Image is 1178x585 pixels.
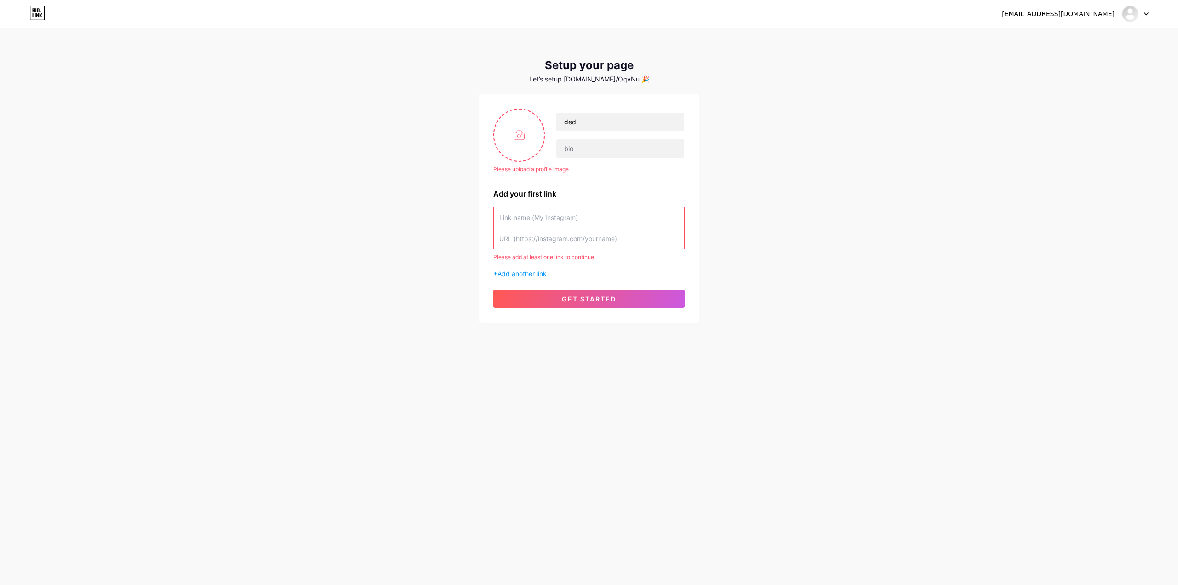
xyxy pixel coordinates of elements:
img: วิชญพงศ์ ดานุวงศ์พิทักษ์ [1121,5,1139,23]
div: Please add at least one link to continue [493,253,685,261]
div: Setup your page [479,59,699,72]
input: Link name (My Instagram) [499,207,679,228]
div: Add your first link [493,188,685,199]
div: Let’s setup [DOMAIN_NAME]/OqvNu 🎉 [479,75,699,83]
div: [EMAIL_ADDRESS][DOMAIN_NAME] [1002,9,1114,19]
button: get started [493,290,685,308]
div: Please upload a profile image [493,165,685,174]
input: URL (https://instagram.com/yourname) [499,228,679,249]
div: + [493,269,685,278]
span: Add another link [497,270,547,278]
input: bio [556,139,684,158]
span: get started [562,295,616,303]
input: Your name [556,113,684,131]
